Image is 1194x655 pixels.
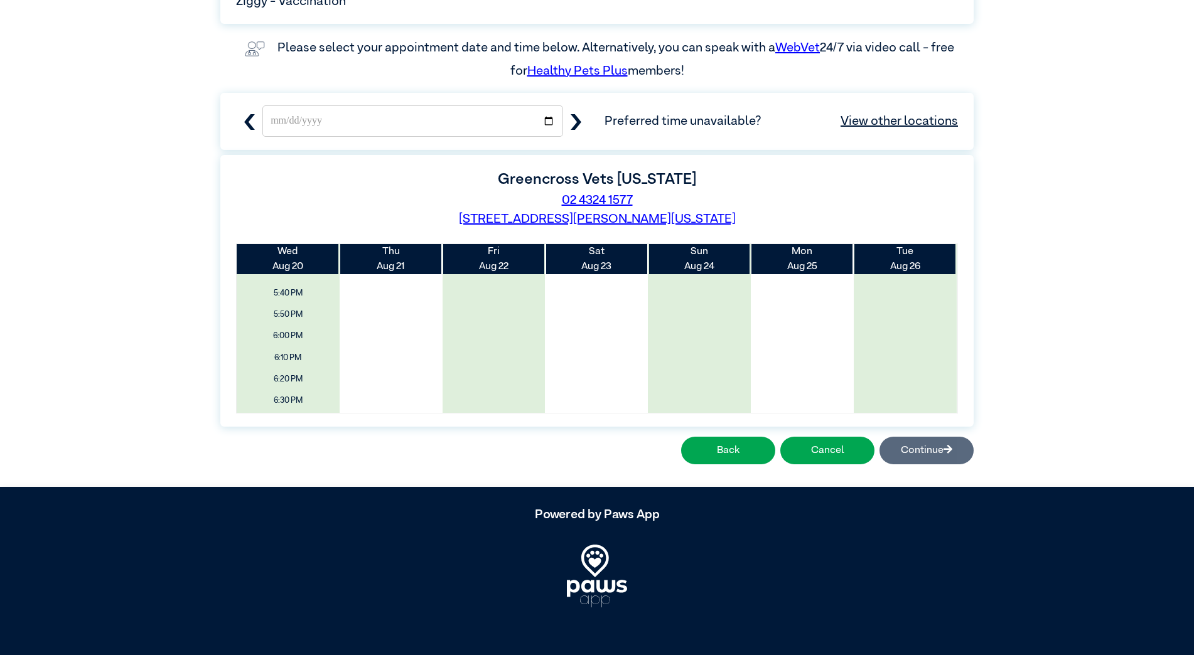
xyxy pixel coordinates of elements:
[241,327,335,345] span: 6:00 PM
[751,244,854,274] th: Aug 25
[241,306,335,324] span: 5:50 PM
[780,437,874,464] button: Cancel
[775,41,820,54] a: WebVet
[237,244,340,274] th: Aug 20
[681,437,775,464] button: Back
[241,349,335,367] span: 6:10 PM
[240,36,270,61] img: vet
[562,194,633,206] a: 02 4324 1577
[277,41,957,77] label: Please select your appointment date and time below. Alternatively, you can speak with a 24/7 via ...
[648,244,751,274] th: Aug 24
[241,370,335,388] span: 6:20 PM
[605,112,958,130] span: Preferred time unavailable?
[241,391,335,410] span: 6:30 PM
[443,244,546,274] th: Aug 22
[841,112,958,130] a: View other locations
[340,244,443,274] th: Aug 21
[241,284,335,302] span: 5:40 PM
[527,65,628,77] a: Healthy Pets Plus
[459,213,736,225] a: [STREET_ADDRESS][PERSON_NAME][US_STATE]
[220,507,974,522] h5: Powered by Paws App
[545,244,648,274] th: Aug 23
[854,244,957,274] th: Aug 26
[498,172,696,187] label: Greencross Vets [US_STATE]
[567,545,627,607] img: PawsApp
